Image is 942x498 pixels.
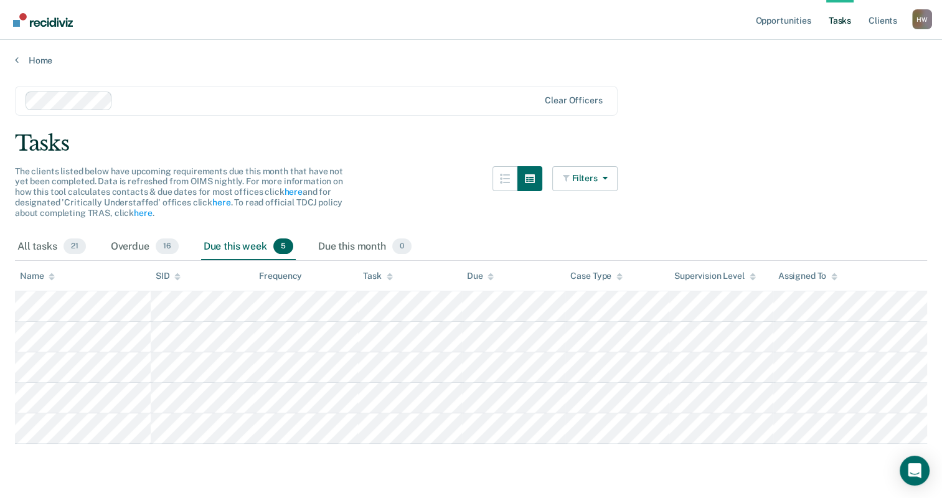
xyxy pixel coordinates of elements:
[284,187,302,197] a: here
[15,131,927,156] div: Tasks
[545,95,602,106] div: Clear officers
[570,271,623,281] div: Case Type
[15,233,88,261] div: All tasks21
[259,271,302,281] div: Frequency
[674,271,756,281] div: Supervision Level
[912,9,932,29] div: H W
[900,456,930,486] div: Open Intercom Messenger
[212,197,230,207] a: here
[64,238,86,255] span: 21
[156,271,181,281] div: SID
[552,166,618,191] button: Filters
[156,238,179,255] span: 16
[20,271,55,281] div: Name
[912,9,932,29] button: Profile dropdown button
[363,271,392,281] div: Task
[15,55,927,66] a: Home
[134,208,152,218] a: here
[13,13,73,27] img: Recidiviz
[201,233,296,261] div: Due this week5
[467,271,494,281] div: Due
[316,233,414,261] div: Due this month0
[273,238,293,255] span: 5
[108,233,181,261] div: Overdue16
[778,271,837,281] div: Assigned To
[15,166,343,218] span: The clients listed below have upcoming requirements due this month that have not yet been complet...
[392,238,412,255] span: 0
